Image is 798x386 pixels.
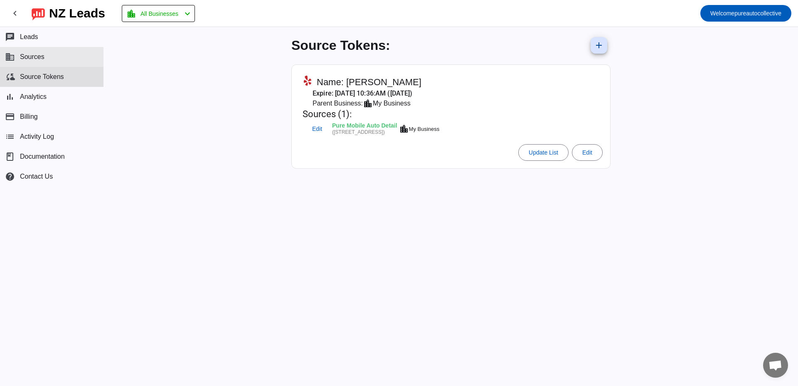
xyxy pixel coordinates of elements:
mat-icon: location_city [126,9,136,19]
mat-icon: add [594,40,604,50]
mat-icon: business [5,52,15,62]
mat-card-title: Sources (1): [303,108,441,120]
mat-icon: bar_chart [5,92,15,102]
span: Name: [PERSON_NAME] [317,76,421,88]
span: Billing [20,113,38,120]
button: Edit [304,121,330,136]
span: Source Tokens [20,73,64,81]
mat-icon: help [5,172,15,182]
span: Activity Log [20,133,54,140]
span: All Businesses [140,8,178,20]
div: Pure Mobile Auto Detail [332,123,397,130]
div: NZ Leads [49,7,105,19]
span: Leads [20,33,38,41]
mat-icon: payment [5,112,15,122]
div: ([STREET_ADDRESS]) [332,130,397,135]
span: Welcome [710,10,734,17]
mat-icon: location_city [363,98,373,108]
span: Documentation [20,153,65,160]
button: Update List [518,144,569,161]
span: Edit [582,149,592,156]
mat-icon: list [5,132,15,142]
a: Open chat [763,353,788,378]
span: book [5,152,15,162]
mat-icon: location_city [399,124,409,134]
mat-icon: chat [5,32,15,42]
mat-icon: cloud_sync [5,72,15,82]
mat-icon: chevron_left [10,8,20,18]
span: pureautocollective [710,7,781,19]
span: Edit [312,126,322,132]
img: logo [32,6,45,20]
span: Analytics [20,93,47,101]
span: Sources [20,53,44,61]
button: All Businesses [122,5,195,22]
h1: Source Tokens: [291,38,390,53]
span: Parent Business: [313,98,363,108]
span: Contact Us [20,173,53,180]
button: Welcomepureautocollective [700,5,791,22]
div: My Business [409,126,440,132]
mat-card-subtitle: Expire: [DATE] 10:36:AM ([DATE]) [303,89,441,98]
span: Update List [529,149,558,156]
div: My Business [373,98,411,108]
mat-icon: chevron_left [182,9,192,19]
button: Edit [572,144,603,161]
